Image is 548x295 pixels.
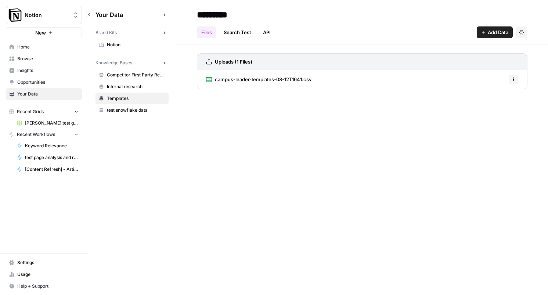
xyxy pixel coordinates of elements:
span: Keyword Relevance [25,143,79,149]
a: Your Data [6,88,82,100]
a: [Content Refresh] - Articles [14,163,82,175]
a: Insights [6,65,82,76]
button: New [6,27,82,38]
a: test snowflake data [95,104,169,116]
span: Browse [17,55,79,62]
span: Knowledge Bases [95,60,132,66]
a: Internal research [95,81,169,93]
span: Recent Grids [17,108,44,115]
a: Notion [95,39,169,51]
span: campus-leader-templates-08-12T1641.csv [215,76,311,83]
a: API [259,26,275,38]
a: Templates [95,93,169,104]
span: Home [17,44,79,50]
span: Usage [17,271,79,278]
span: Your Data [95,10,160,19]
span: Recent Workflows [17,131,55,138]
a: Keyword Relevance [14,140,82,152]
span: Help + Support [17,283,79,289]
a: Browse [6,53,82,65]
span: Settings [17,259,79,266]
span: [Content Refresh] - Articles [25,166,79,173]
img: Notion Logo [8,8,22,22]
a: Uploads (1 Files) [206,54,252,70]
span: Competitor First Party Research [107,72,165,78]
span: Brand Kits [95,29,117,36]
span: test snowflake data [107,107,165,114]
span: Add Data [488,29,508,36]
a: campus-leader-templates-08-12T1641.csv [206,70,311,89]
a: [PERSON_NAME] test grid [14,117,82,129]
span: Notion [107,42,165,48]
a: Usage [6,269,82,280]
span: test page analysis and recommendations [25,154,79,161]
span: Your Data [17,91,79,97]
a: test page analysis and recommendations [14,152,82,163]
span: Insights [17,67,79,74]
span: Opportunities [17,79,79,86]
span: [PERSON_NAME] test grid [25,120,79,126]
button: Add Data [477,26,513,38]
span: Internal research [107,83,165,90]
a: Settings [6,257,82,269]
a: Home [6,41,82,53]
button: Workspace: Notion [6,6,82,24]
button: Help + Support [6,280,82,292]
button: Recent Workflows [6,129,82,140]
span: Notion [25,11,69,19]
span: New [35,29,46,36]
span: Templates [107,95,165,102]
h3: Uploads (1 Files) [215,58,252,65]
a: Opportunities [6,76,82,88]
a: Competitor First Party Research [95,69,169,81]
a: Files [197,26,216,38]
button: Recent Grids [6,106,82,117]
a: Search Test [219,26,256,38]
